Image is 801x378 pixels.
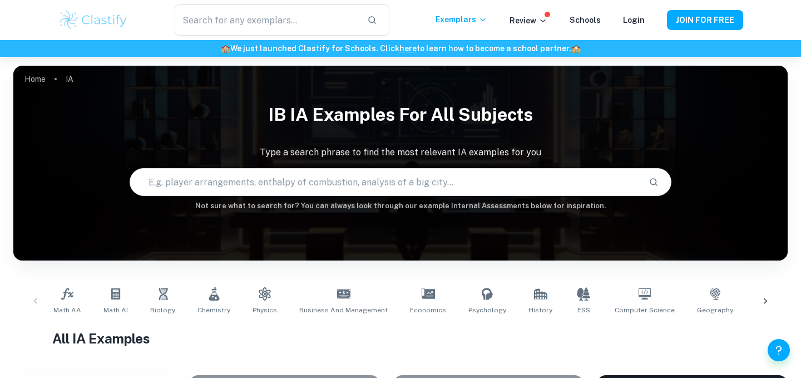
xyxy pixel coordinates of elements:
[697,305,733,315] span: Geography
[299,305,388,315] span: Business and Management
[577,305,590,315] span: ESS
[150,305,175,315] span: Biology
[615,305,675,315] span: Computer Science
[571,44,581,53] span: 🏫
[2,42,799,55] h6: We just launched Clastify for Schools. Click to learn how to become a school partner.
[644,173,663,192] button: Search
[221,44,230,53] span: 🏫
[175,4,358,36] input: Search for any exemplars...
[66,73,73,85] p: IA
[103,305,128,315] span: Math AI
[53,305,81,315] span: Math AA
[253,305,277,315] span: Physics
[197,305,230,315] span: Chemistry
[13,97,788,132] h1: IB IA examples for all subjects
[528,305,552,315] span: History
[399,44,417,53] a: here
[13,146,788,159] p: Type a search phrase to find the most relevant IA examples for you
[623,16,645,24] a: Login
[468,305,506,315] span: Psychology
[768,339,790,361] button: Help and Feedback
[130,166,640,198] input: E.g. player arrangements, enthalpy of combustion, analysis of a big city...
[510,14,547,27] p: Review
[436,13,487,26] p: Exemplars
[410,305,446,315] span: Economics
[52,328,749,348] h1: All IA Examples
[570,16,601,24] a: Schools
[13,200,788,212] h6: Not sure what to search for? You can always look through our example Internal Assessments below f...
[667,10,743,30] button: JOIN FOR FREE
[58,9,128,31] img: Clastify logo
[24,71,46,87] a: Home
